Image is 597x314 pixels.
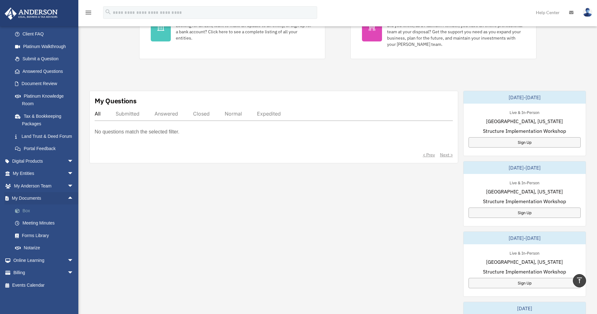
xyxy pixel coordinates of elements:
[9,28,83,41] a: Client FAQ
[387,22,525,47] div: Did you know, as a Platinum Member, you have an entire professional team at your disposal? Get th...
[67,192,80,205] span: arrow_drop_up
[4,155,83,167] a: Digital Productsarrow_drop_down
[505,179,544,186] div: Live & In-Person
[573,274,586,287] a: vertical_align_top
[4,167,83,180] a: My Entitiesarrow_drop_down
[9,229,83,242] a: Forms Library
[67,167,80,180] span: arrow_drop_down
[9,143,83,155] a: Portal Feedback
[483,268,566,275] span: Structure Implementation Workshop
[9,78,83,90] a: Document Review
[193,111,210,117] div: Closed
[95,96,137,106] div: My Questions
[85,9,92,16] i: menu
[469,137,581,148] a: Sign Up
[95,111,101,117] div: All
[483,198,566,205] span: Structure Implementation Workshop
[9,40,83,53] a: Platinum Walkthrough
[486,117,563,125] span: [GEOGRAPHIC_DATA], [US_STATE]
[176,22,314,41] div: Looking for an EIN, want to make an update to an entity, or sign up for a bank account? Click her...
[483,127,566,135] span: Structure Implementation Workshop
[463,232,586,244] div: [DATE]-[DATE]
[67,180,80,192] span: arrow_drop_down
[4,279,83,291] a: Events Calendar
[4,267,83,279] a: Billingarrow_drop_down
[9,110,83,130] a: Tax & Bookkeeping Packages
[9,53,83,65] a: Submit a Question
[3,8,60,20] img: Anderson Advisors Platinum Portal
[486,188,563,195] span: [GEOGRAPHIC_DATA], [US_STATE]
[225,111,242,117] div: Normal
[154,111,178,117] div: Answered
[463,161,586,174] div: [DATE]-[DATE]
[85,11,92,16] a: menu
[505,249,544,256] div: Live & In-Person
[116,111,139,117] div: Submitted
[105,8,112,15] i: search
[576,277,583,284] i: vertical_align_top
[469,208,581,218] a: Sign Up
[469,278,581,288] a: Sign Up
[95,127,179,136] p: No questions match the selected filter.
[67,155,80,168] span: arrow_drop_down
[463,91,586,104] div: [DATE]-[DATE]
[9,130,83,143] a: Land Trust & Deed Forum
[4,192,83,205] a: My Documentsarrow_drop_up
[257,111,281,117] div: Expedited
[9,217,83,230] a: Meeting Minutes
[9,65,83,78] a: Answered Questions
[583,8,592,17] img: User Pic
[67,267,80,279] span: arrow_drop_down
[486,258,563,266] span: [GEOGRAPHIC_DATA], [US_STATE]
[9,242,83,254] a: Notarize
[4,254,83,267] a: Online Learningarrow_drop_down
[67,254,80,267] span: arrow_drop_down
[4,180,83,192] a: My Anderson Teamarrow_drop_down
[350,2,537,59] a: My Anderson Team Did you know, as a Platinum Member, you have an entire professional team at your...
[9,90,83,110] a: Platinum Knowledge Room
[139,2,325,59] a: My Entities Looking for an EIN, want to make an update to an entity, or sign up for a bank accoun...
[9,204,83,217] a: Box
[505,109,544,115] div: Live & In-Person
